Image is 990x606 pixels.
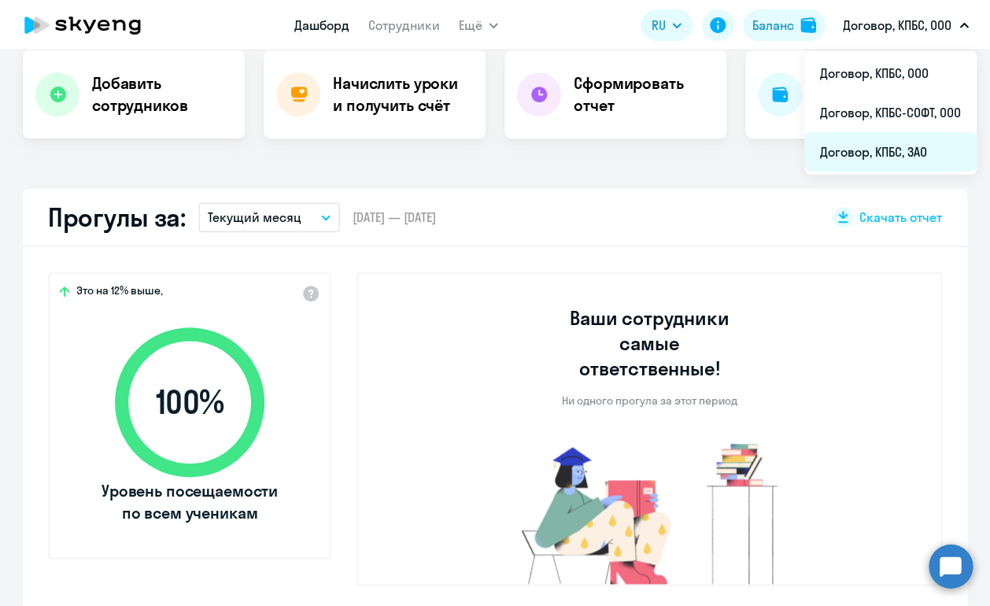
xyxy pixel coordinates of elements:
[652,16,666,35] span: RU
[99,480,280,524] span: Уровень посещаемости по всем ученикам
[459,9,498,41] button: Ещё
[492,439,807,584] img: no-truants
[333,72,470,116] h4: Начислить уроки и получить счёт
[835,6,977,44] button: Договор, КПБС, ООО
[804,50,977,175] ul: Ещё
[208,208,301,227] p: Текущий месяц
[76,283,163,302] span: Это на 12% выше,
[562,394,737,408] p: Ни одного прогула за этот период
[800,17,816,33] img: balance
[743,9,826,41] button: Балансbalance
[48,201,186,233] h2: Прогулы за:
[752,16,794,35] div: Баланс
[99,383,280,421] span: 100 %
[92,72,232,116] h4: Добавить сотрудников
[641,9,693,41] button: RU
[368,17,440,33] a: Сотрудники
[574,72,714,116] h4: Сформировать отчет
[859,209,942,226] span: Скачать отчет
[843,16,951,35] p: Договор, КПБС, ООО
[353,209,436,226] span: [DATE] — [DATE]
[198,202,340,232] button: Текущий месяц
[459,16,482,35] span: Ещё
[549,305,751,381] h3: Ваши сотрудники самые ответственные!
[294,17,349,33] a: Дашборд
